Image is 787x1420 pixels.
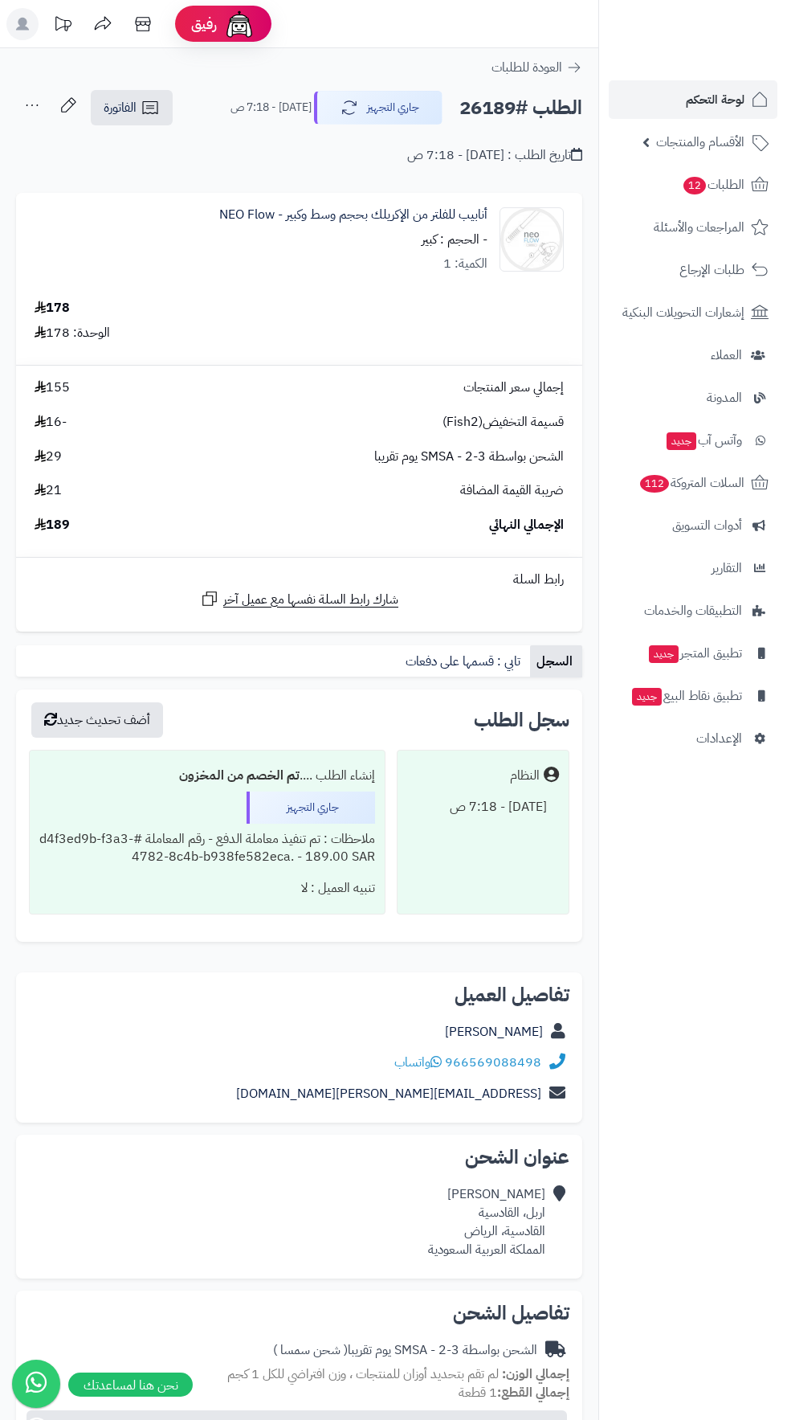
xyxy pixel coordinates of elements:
h2: عنوان الشحن [29,1148,569,1167]
span: المراجعات والأسئلة [654,216,744,239]
small: 1 قطعة [459,1383,569,1402]
span: المدونة [707,387,742,409]
a: لوحة التحكم [609,80,777,119]
a: أدوات التسويق [609,506,777,545]
small: - الحجم : كبير [422,230,487,249]
span: قسيمة التخفيض(Fish2) [442,413,564,432]
div: إنشاء الطلب .... [39,760,375,792]
span: لم تقم بتحديد أوزان للمنتجات ، وزن افتراضي للكل 1 كجم [227,1365,499,1384]
div: الوحدة: 178 [35,324,110,342]
span: لوحة التحكم [686,88,744,111]
a: [PERSON_NAME] [445,1022,543,1041]
span: شارك رابط السلة نفسها مع عميل آخر [223,591,398,609]
div: الشحن بواسطة SMSA - 2-3 يوم تقريبا [273,1341,537,1360]
a: الإعدادات [609,719,777,758]
b: تم الخصم من المخزون [179,766,300,785]
span: الشحن بواسطة SMSA - 2-3 يوم تقريبا [374,448,564,466]
span: ضريبة القيمة المضافة [460,481,564,500]
img: ai-face.png [223,8,255,40]
a: السلات المتروكة112 [609,464,777,502]
span: تطبيق نقاط البيع [630,685,742,707]
a: شارك رابط السلة نفسها مع عميل آخر [200,589,398,609]
button: جاري التجهيز [314,91,442,125]
span: وآتس آب [665,429,742,452]
a: العودة للطلبات [491,58,582,77]
a: التطبيقات والخدمات [609,591,777,630]
strong: إجمالي الوزن: [502,1365,569,1384]
strong: إجمالي القطع: [497,1383,569,1402]
span: الإجمالي النهائي [489,516,564,534]
a: وآتس آبجديد [609,421,777,460]
span: العودة للطلبات [491,58,562,77]
div: تنبيه العميل : لا [39,873,375,904]
span: 155 [35,379,70,397]
a: المدونة [609,379,777,417]
a: إشعارات التحويلات البنكية [609,293,777,332]
a: الفاتورة [91,90,173,125]
a: العملاء [609,336,777,374]
h2: تفاصيل العميل [29,985,569,1005]
div: ملاحظات : تم تنفيذ معاملة الدفع - رقم المعاملة #d4f3ed9b-f3a3-4782-8c4b-b938fe582eca. - 189.00 SAR [39,824,375,874]
a: الطلبات12 [609,166,777,204]
span: إشعارات التحويلات البنكية [622,301,744,324]
img: logo-2.png [678,43,772,76]
span: العملاء [711,344,742,366]
h3: سجل الطلب [474,710,569,730]
h2: الطلب #26189 [459,92,582,125]
div: جاري التجهيز [247,792,375,824]
h2: تفاصيل الشحن [29,1303,569,1323]
span: رفيق [191,14,217,34]
a: 966569088498 [445,1053,541,1072]
a: [EMAIL_ADDRESS][PERSON_NAME][DOMAIN_NAME] [236,1084,541,1103]
span: التقارير [712,557,742,579]
div: الكمية: 1 [443,255,487,273]
span: ( شحن سمسا ) [273,1340,348,1360]
small: [DATE] - 7:18 ص [230,100,312,116]
span: الأقسام والمنتجات [656,131,744,153]
span: -16 [35,413,67,432]
span: التطبيقات والخدمات [644,600,742,622]
span: جديد [667,432,696,450]
div: 178 [35,299,70,317]
a: واتساب [394,1053,442,1072]
span: جديد [632,688,662,706]
span: الفاتورة [104,98,137,117]
span: أدوات التسويق [672,514,742,537]
a: أنابيب للفلتر من الإكريلك بحجم وسط وكبير - NEO Flow [219,206,487,224]
img: 1657236873-neoFlowN-l-90x90.jpg [500,207,563,272]
div: تاريخ الطلب : [DATE] - 7:18 ص [407,146,582,165]
div: رابط السلة [22,571,576,589]
a: طلبات الإرجاع [609,251,777,289]
span: 29 [35,448,62,466]
span: إجمالي سعر المنتجات [463,379,564,397]
a: تطبيق المتجرجديد [609,634,777,673]
span: الطلبات [682,174,744,196]
span: 12 [683,177,706,194]
span: السلات المتروكة [638,472,744,494]
a: السجل [530,645,582,677]
div: النظام [510,767,540,785]
span: 21 [35,481,62,500]
span: 189 [35,516,70,534]
span: الإعدادات [696,727,742,750]
a: تحديثات المنصة [43,8,83,44]
button: أضف تحديث جديد [31,702,163,738]
a: التقارير [609,549,777,587]
a: تابي : قسمها على دفعات [399,645,530,677]
span: تطبيق المتجر [647,642,742,665]
span: 112 [640,475,669,493]
div: [PERSON_NAME] اربل، القادسية القادسية، الرياض المملكة العربية السعودية [428,1185,545,1258]
span: طلبات الإرجاع [679,259,744,281]
div: [DATE] - 7:18 ص [407,792,559,823]
a: المراجعات والأسئلة [609,208,777,247]
a: تطبيق نقاط البيعجديد [609,677,777,715]
span: جديد [649,645,679,663]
